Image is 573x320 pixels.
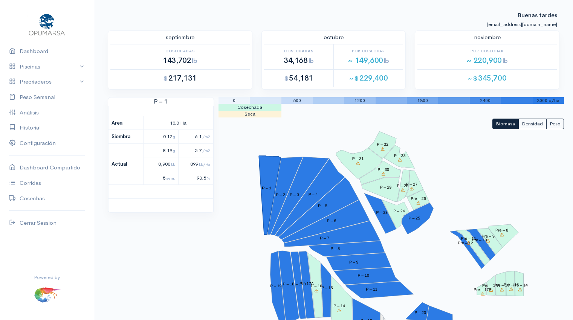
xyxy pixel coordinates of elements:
[349,73,388,83] span: 229,400
[178,130,213,144] td: 6.1
[348,56,389,65] span: ~ 149,600
[482,234,495,239] tspan: Pre – 9
[380,185,392,190] tspan: P – 29
[108,98,214,106] strong: P – 1
[262,186,271,190] tspan: P – 1
[413,33,561,42] div: noviembre
[202,148,210,153] span: /m2
[482,283,500,288] tspan: Pre – 17A
[284,56,314,65] span: 34,168
[550,120,561,127] span: Peso
[166,175,175,181] span: sem.
[173,134,175,139] span: g
[284,73,313,83] span: 54,181
[376,210,388,215] tspan: P – 23
[546,119,564,130] button: Peso
[334,49,403,53] h6: Por Cosechar
[276,192,285,197] tspan: P – 2
[260,33,408,42] div: octubre
[349,260,359,264] tspan: P – 9
[270,283,282,288] tspan: P – 19
[513,283,528,288] tspan: Pre – 14
[143,116,213,130] td: 10.0 Ha
[309,57,314,65] span: lb
[283,282,295,286] tspan: P – 18
[537,98,547,104] span: 3000
[233,98,235,104] span: 0
[171,162,175,167] span: Lb
[284,75,289,82] span: $
[143,157,178,171] td: 8,988
[330,247,340,251] tspan: P – 8
[472,238,487,242] tspan: Pre – 10
[468,75,477,82] span: ~ $
[518,119,546,130] button: Densidad
[492,119,518,130] button: Biomasa
[318,204,327,208] tspan: P – 5
[366,287,377,292] tspan: P – 11
[163,75,168,82] span: $
[264,49,333,53] h6: Cosechadas
[27,12,67,36] img: Opumarsa
[299,281,314,286] tspan: P – 17A
[522,120,543,127] span: Densidad
[394,153,406,158] tspan: P – 33
[178,171,213,185] td: 93.5
[349,75,359,82] span: ~ $
[408,216,420,220] tspan: P – 25
[202,134,210,139] span: /m2
[327,219,336,223] tspan: P – 6
[219,111,281,117] td: Seca
[495,228,508,233] tspan: Pre – 8
[358,273,369,278] tspan: P – 10
[309,192,318,197] tspan: P – 4
[397,183,408,188] tspan: P – 28
[199,162,210,167] span: Lb/Ha
[310,284,322,288] tspan: P – 16
[34,281,61,308] img: ...
[108,130,144,144] th: Siembra
[377,167,389,172] tspan: P – 30
[192,57,197,65] span: lb
[320,236,329,241] tspan: P – 7
[487,21,557,27] small: [EMAIL_ADDRESS][DOMAIN_NAME]
[414,311,426,315] tspan: P – 20
[352,157,364,161] tspan: P – 31
[377,142,388,147] tspan: P – 32
[108,143,144,185] th: Actual
[504,282,519,287] tspan: Pre – 15
[110,49,250,53] h6: Cosechadas
[143,143,178,157] td: 8.19
[292,282,306,286] tspan: P – 17B
[106,33,254,42] div: septiembre
[163,56,197,65] span: 143,702
[466,56,508,65] span: ~ 220,900
[321,286,333,290] tspan: P – 15
[458,241,473,245] tspan: Pre – 12
[480,98,490,104] span: 2400
[143,130,178,144] td: 0.17
[173,148,175,153] span: g
[108,116,144,130] th: Area
[219,104,281,111] td: Cosechada
[547,98,559,104] span: lb/ha
[494,283,509,288] tspan: Pre – 16
[163,73,197,83] span: 217,131
[333,304,345,308] tspan: P – 14
[143,171,178,185] td: 5
[393,209,405,213] tspan: P – 24
[207,175,210,181] span: %
[417,49,557,53] h6: Por Cosechar
[417,98,428,104] span: 1800
[384,57,389,65] span: lb
[496,120,515,127] span: Biomasa
[406,182,417,186] tspan: P – 27
[293,98,301,104] span: 600
[518,4,557,19] strong: Buenas tardes
[178,157,213,171] td: 899
[178,143,213,157] td: 5.7
[290,193,299,197] tspan: P – 3
[411,196,426,201] tspan: Pre – 26
[468,73,506,83] span: 345,700
[474,288,491,292] tspan: Pre – 17B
